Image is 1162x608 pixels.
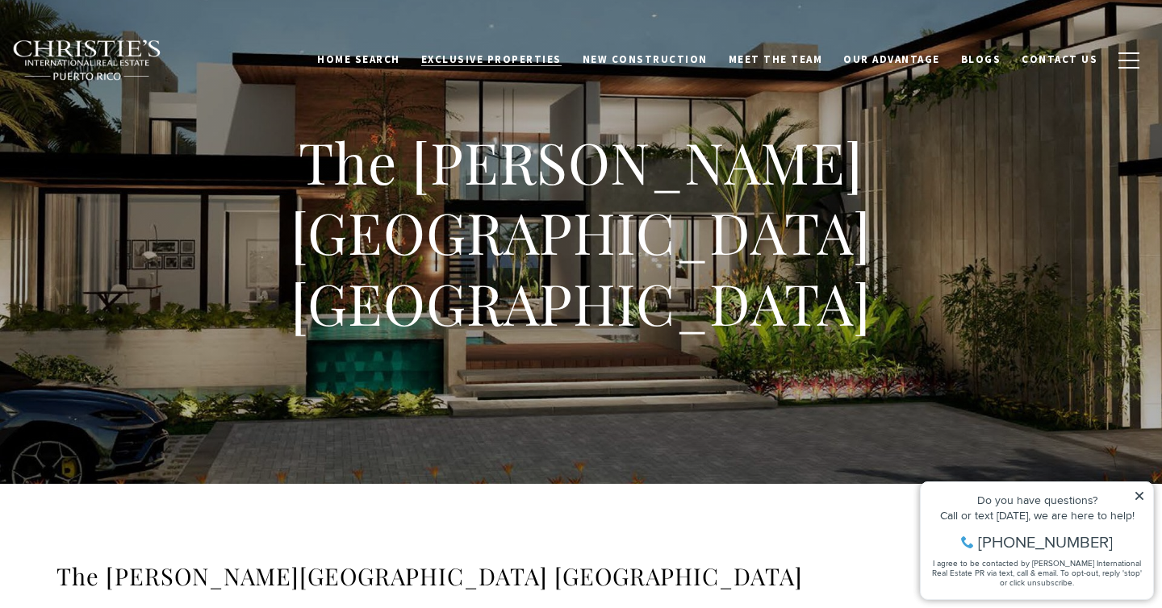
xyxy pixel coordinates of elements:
div: Do you have questions? [17,36,233,48]
span: I agree to be contacted by [PERSON_NAME] International Real Estate PR via text, call & email. To ... [20,99,230,130]
div: Call or text [DATE], we are here to help! [17,52,233,63]
span: [PHONE_NUMBER] [66,76,201,92]
span: Our Advantage [843,52,940,66]
a: Our Advantage [833,44,951,75]
a: Meet the Team [718,44,834,75]
span: Exclusive Properties [421,52,562,66]
span: Blogs [961,52,1001,66]
img: Christie's International Real Estate black text logo [12,40,162,81]
button: button [1108,37,1150,84]
span: Contact Us [1022,52,1097,66]
a: Home Search [307,44,411,75]
a: Contact Us [1011,44,1108,75]
a: Blogs [951,44,1012,75]
a: New Construction [572,44,718,75]
span: New Construction [583,52,708,66]
h1: The [PERSON_NAME][GEOGRAPHIC_DATA] [GEOGRAPHIC_DATA] [258,127,904,339]
a: Exclusive Properties [411,44,572,75]
h3: The [PERSON_NAME][GEOGRAPHIC_DATA] [GEOGRAPHIC_DATA] [56,561,1106,592]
